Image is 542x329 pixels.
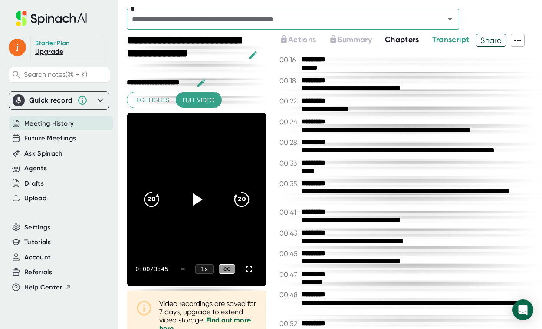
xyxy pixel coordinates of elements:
[279,118,299,126] span: 00:24
[279,229,299,237] span: 00:43
[176,92,221,108] button: Full video
[279,76,299,85] span: 00:18
[329,34,371,46] button: Summary
[135,266,170,273] div: 0:00 / 3:45
[24,267,52,277] button: Referrals
[338,35,371,44] span: Summary
[24,253,51,263] button: Account
[279,319,299,328] span: 00:52
[476,34,506,47] button: Share
[279,159,299,167] span: 00:33
[279,34,316,46] button: Actions
[444,13,456,25] button: Open
[279,138,299,146] span: 00:28
[279,179,299,188] span: 00:35
[127,92,176,108] button: Highlights
[279,270,299,279] span: 00:47
[385,34,419,46] button: Chapters
[279,97,299,105] span: 00:22
[512,299,533,320] div: Open Intercom Messenger
[183,95,214,106] span: Full video
[24,282,72,292] button: Help Center
[29,96,73,105] div: Quick record
[432,35,470,44] span: Transcript
[279,208,299,216] span: 00:41
[24,133,76,143] button: Future Meetings
[195,264,214,274] div: 1 x
[24,223,51,233] button: Settings
[24,193,46,203] button: Upload
[24,119,74,129] button: Meeting History
[329,34,384,47] div: Upgrade to access
[279,291,299,299] span: 00:48
[35,47,63,56] a: Upgrade
[24,282,62,292] span: Help Center
[24,163,47,173] button: Agents
[24,149,63,159] button: Ask Spinach
[279,56,299,64] span: 00:16
[279,34,329,47] div: Upgrade to access
[13,92,105,109] div: Quick record
[24,179,44,189] button: Drafts
[219,264,235,274] div: CC
[279,249,299,258] span: 00:45
[35,40,70,47] div: Starter Plan
[24,70,87,79] span: Search notes (⌘ + K)
[476,33,506,48] span: Share
[9,39,26,56] span: j
[385,35,419,44] span: Chapters
[288,35,316,44] span: Actions
[432,34,470,46] button: Transcript
[24,237,51,247] button: Tutorials
[134,95,169,106] span: Highlights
